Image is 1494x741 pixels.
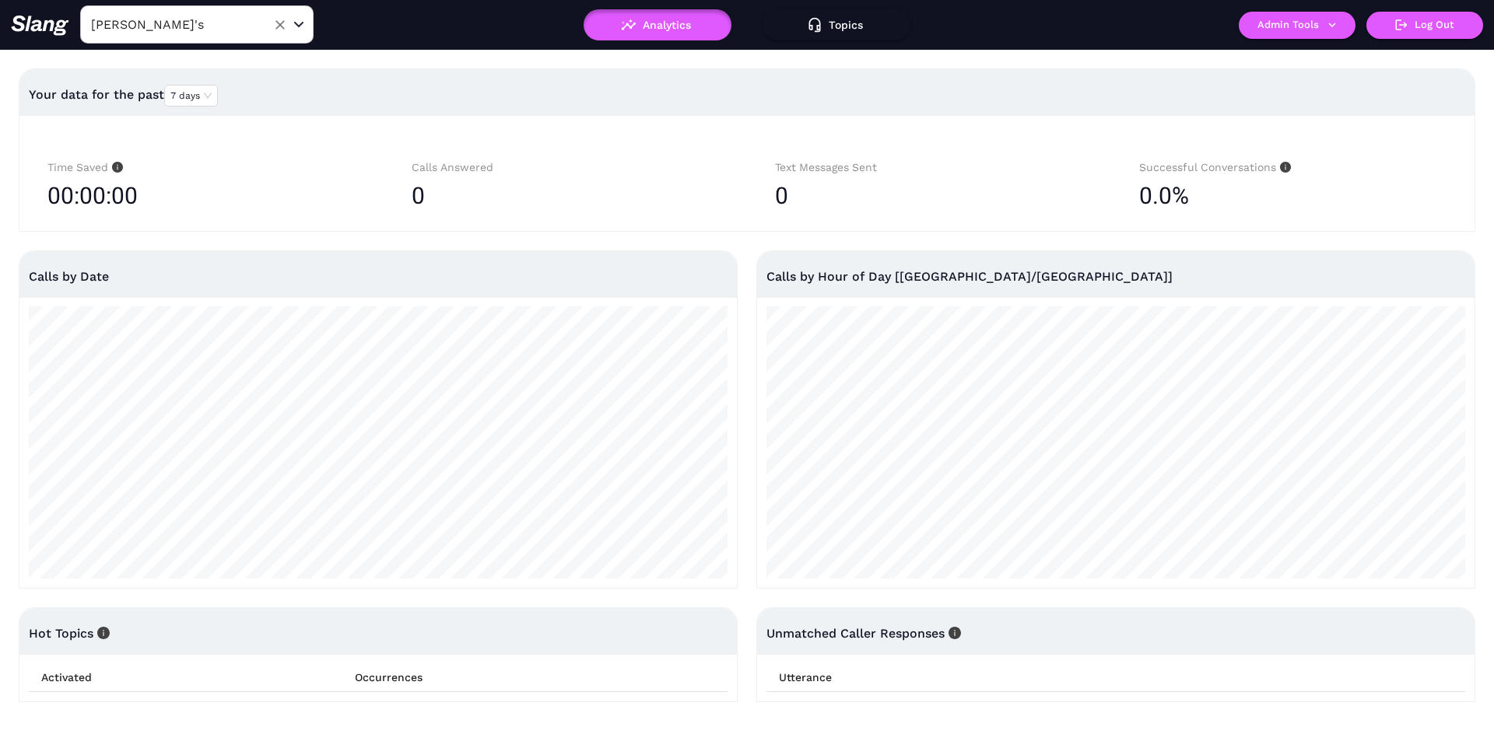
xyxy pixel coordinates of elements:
th: Utterance [766,663,1465,692]
span: Unmatched Caller Responses [766,626,961,641]
th: Occurrences [342,663,728,692]
span: 0 [775,182,788,209]
span: Successful Conversations [1139,161,1291,173]
th: Activated [29,663,342,692]
span: info-circle [945,627,961,639]
span: Time Saved [47,161,123,173]
span: 0 [412,182,425,209]
span: Hot Topics [29,626,110,641]
div: Your data for the past [29,76,1465,114]
div: Text Messages Sent [775,159,1083,177]
span: 00:00:00 [47,177,138,215]
span: info-circle [108,162,123,173]
div: Calls by Hour of Day [[GEOGRAPHIC_DATA]/[GEOGRAPHIC_DATA]] [766,251,1465,302]
div: Calls by Date [29,251,728,302]
button: Open [289,16,308,34]
span: info-circle [1276,162,1291,173]
button: Log Out [1366,12,1483,39]
span: 0.0% [1139,177,1189,215]
a: Analytics [584,19,731,30]
button: Analytics [584,9,731,40]
button: Clear [269,14,291,36]
img: 623511267c55cb56e2f2a487_logo2.png [11,15,69,36]
button: Topics [763,9,910,40]
span: info-circle [93,627,110,639]
button: Admin Tools [1239,12,1355,39]
span: 7 days [170,86,212,106]
div: Calls Answered [412,159,720,177]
